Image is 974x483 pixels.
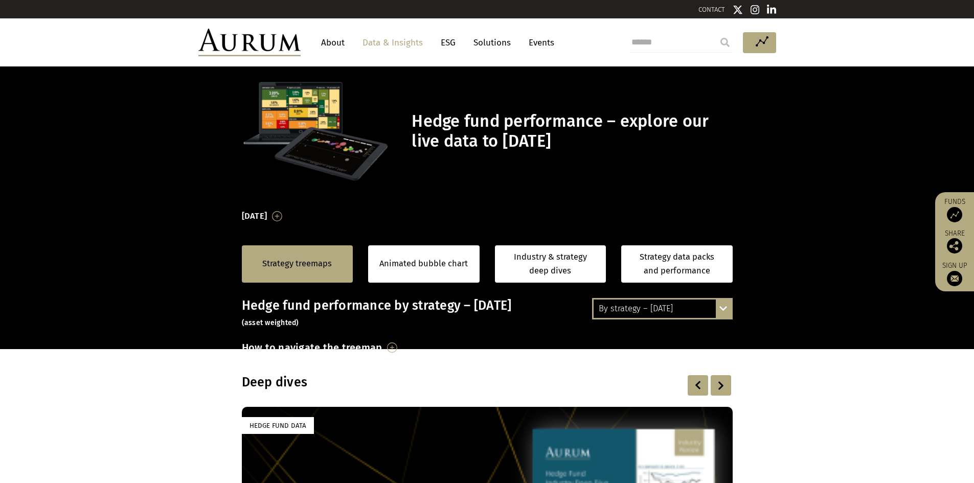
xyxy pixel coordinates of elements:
a: CONTACT [698,6,725,13]
small: (asset weighted) [242,318,299,327]
a: Industry & strategy deep dives [495,245,606,283]
h3: Deep dives [242,375,601,390]
a: Funds [940,197,969,222]
img: Aurum [198,29,301,56]
img: Sign up to our newsletter [947,271,962,286]
div: By strategy – [DATE] [594,300,731,318]
img: Twitter icon [733,5,743,15]
h3: How to navigate the treemap [242,339,382,356]
a: Events [524,33,554,52]
h3: [DATE] [242,209,267,224]
a: Data & Insights [357,33,428,52]
a: Solutions [468,33,516,52]
a: Strategy data packs and performance [621,245,733,283]
a: About [316,33,350,52]
div: Share [940,230,969,254]
h1: Hedge fund performance – explore our live data to [DATE] [412,111,730,151]
a: Sign up [940,261,969,286]
input: Submit [715,32,735,53]
div: Hedge Fund Data [242,417,314,434]
a: Animated bubble chart [379,257,468,270]
img: Linkedin icon [767,5,776,15]
img: Access Funds [947,207,962,222]
h3: Hedge fund performance by strategy – [DATE] [242,298,733,329]
a: Strategy treemaps [262,257,332,270]
img: Instagram icon [751,5,760,15]
a: ESG [436,33,461,52]
img: Share this post [947,238,962,254]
